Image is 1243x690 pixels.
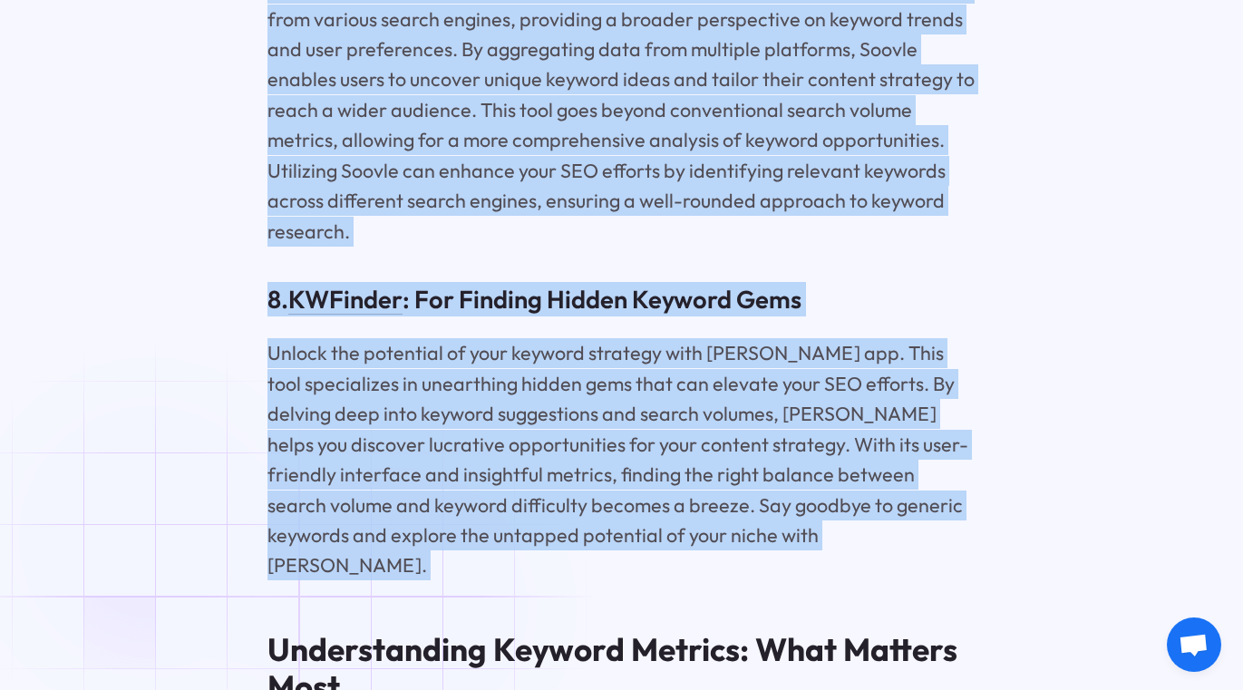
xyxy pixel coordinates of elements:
[288,284,403,315] a: KWFinder
[1167,617,1221,672] a: Open chat
[267,338,976,581] p: Unlock the potential of your keyword strategy with [PERSON_NAME] app. This tool specializes in un...
[267,282,976,316] h3: 8. : For Finding Hidden Keyword Gems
